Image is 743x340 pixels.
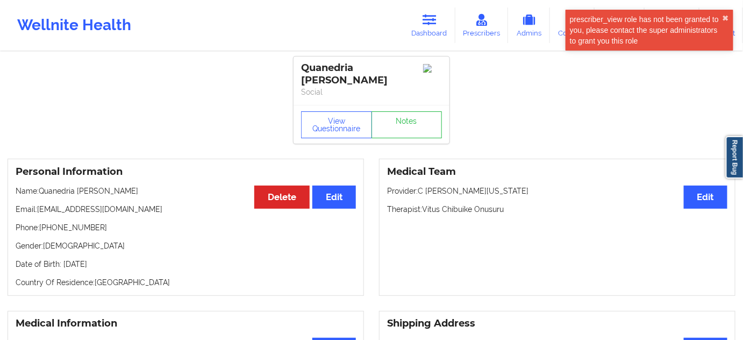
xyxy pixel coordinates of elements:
[16,166,356,178] h3: Personal Information
[16,259,356,270] p: Date of Birth: [DATE]
[254,186,310,209] button: Delete
[387,186,727,196] p: Provider: C [PERSON_NAME][US_STATE]
[387,166,727,178] h3: Medical Team
[726,136,743,179] a: Report Bug
[423,64,442,73] img: Image%2Fplaceholer-image.png
[508,8,550,43] a: Admins
[16,222,356,233] p: Phone: [PHONE_NUMBER]
[570,14,723,46] div: prescriber_view role has not been granted to you, please contact the super administrators to gran...
[16,240,356,251] p: Gender: [DEMOGRAPHIC_DATA]
[455,8,509,43] a: Prescribers
[387,204,727,215] p: Therapist: Vitus Chibuike Onusuru
[372,111,442,138] a: Notes
[404,8,455,43] a: Dashboard
[16,277,356,288] p: Country Of Residence: [GEOGRAPHIC_DATA]
[684,186,727,209] button: Edit
[312,186,356,209] button: Edit
[16,204,356,215] p: Email: [EMAIL_ADDRESS][DOMAIN_NAME]
[301,111,372,138] button: View Questionnaire
[301,87,442,97] p: Social
[387,317,727,330] h3: Shipping Address
[550,8,595,43] a: Coaches
[301,62,442,87] div: Quanedria [PERSON_NAME]
[16,186,356,196] p: Name: Quanedria [PERSON_NAME]
[16,317,356,330] h3: Medical Information
[723,14,729,23] button: close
